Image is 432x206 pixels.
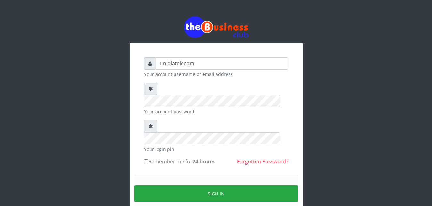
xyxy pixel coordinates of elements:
[237,158,288,165] a: Forgotten Password?
[144,108,288,115] small: Your account password
[144,146,288,152] small: Your login pin
[156,57,288,70] input: Username or email address
[144,159,148,163] input: Remember me for24 hours
[192,158,215,165] b: 24 hours
[134,185,298,202] button: Sign in
[144,71,288,78] small: Your account username or email address
[144,158,215,165] label: Remember me for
